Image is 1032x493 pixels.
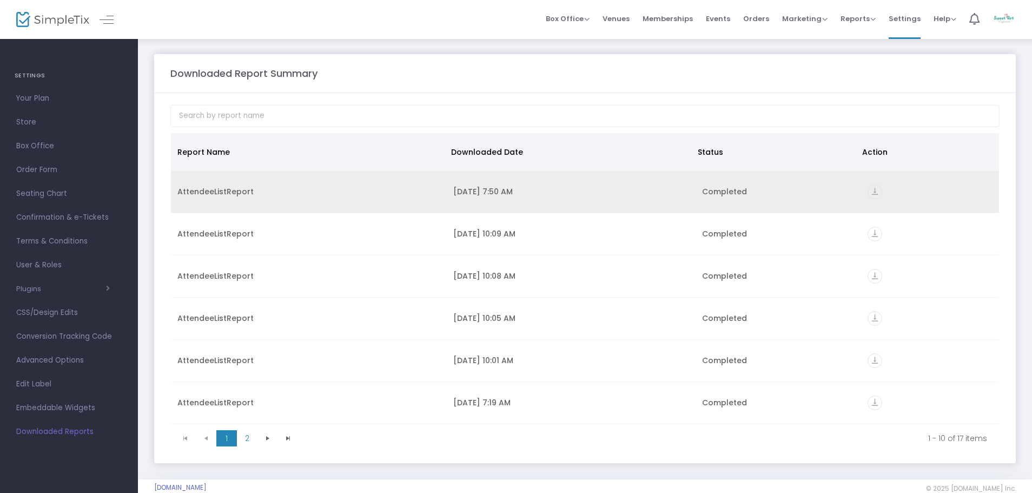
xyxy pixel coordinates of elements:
[868,272,882,283] a: vertical_align_bottom
[868,185,993,199] div: https://go.SimpleTix.com/0syq2
[263,434,272,443] span: Go to the next page
[16,401,122,415] span: Embeddable Widgets
[868,314,882,325] a: vertical_align_bottom
[154,483,207,492] a: [DOMAIN_NAME]
[743,5,769,32] span: Orders
[284,434,293,443] span: Go to the last page
[868,227,882,241] i: vertical_align_bottom
[177,271,440,281] div: AttendeeListReport
[16,187,122,201] span: Seating Chart
[16,306,122,320] span: CSS/Design Edits
[926,484,1016,493] span: © 2025 [DOMAIN_NAME] Inc.
[868,396,882,410] i: vertical_align_bottom
[445,133,691,171] th: Downloaded Date
[868,269,882,284] i: vertical_align_bottom
[16,330,122,344] span: Conversion Tracking Code
[702,313,855,324] div: Completed
[171,133,999,425] div: Data table
[257,430,278,446] span: Go to the next page
[16,425,122,439] span: Downloaded Reports
[868,269,993,284] div: https://go.SimpleTix.com/1ocuc
[868,227,993,241] div: https://go.SimpleTix.com/a8n8y
[177,228,440,239] div: AttendeeListReport
[702,228,855,239] div: Completed
[868,185,882,199] i: vertical_align_bottom
[177,355,440,366] div: AttendeeListReport
[868,311,993,326] div: https://go.SimpleTix.com/az0ph
[868,396,993,410] div: https://go.SimpleTix.com/yj9e0
[16,91,122,106] span: Your Plan
[868,353,993,368] div: https://go.SimpleTix.com/5hoes
[453,271,689,281] div: 8/6/2025 10:08 AM
[177,186,440,197] div: AttendeeListReport
[868,399,882,410] a: vertical_align_bottom
[546,14,590,24] span: Box Office
[453,355,689,366] div: 8/6/2025 10:01 AM
[177,313,440,324] div: AttendeeListReport
[868,353,882,368] i: vertical_align_bottom
[16,139,122,153] span: Box Office
[171,133,445,171] th: Report Name
[453,397,689,408] div: 7/22/2025 7:19 AM
[170,66,317,81] m-panel-title: Downloaded Report Summary
[934,14,956,24] span: Help
[868,357,882,367] a: vertical_align_bottom
[306,433,987,444] kendo-pager-info: 1 - 10 of 17 items
[643,5,693,32] span: Memberships
[15,65,123,87] h4: SETTINGS
[237,430,257,446] span: Page 2
[453,186,689,197] div: 8/13/2025 7:50 AM
[16,234,122,248] span: Terms & Conditions
[782,14,828,24] span: Marketing
[16,353,122,367] span: Advanced Options
[16,115,122,129] span: Store
[603,5,630,32] span: Venues
[16,163,122,177] span: Order Form
[170,105,1000,127] input: Search by report name
[177,397,440,408] div: AttendeeListReport
[453,313,689,324] div: 8/6/2025 10:05 AM
[889,5,921,32] span: Settings
[702,186,855,197] div: Completed
[706,5,730,32] span: Events
[868,230,882,241] a: vertical_align_bottom
[841,14,876,24] span: Reports
[278,430,299,446] span: Go to the last page
[16,377,122,391] span: Edit Label
[856,133,993,171] th: Action
[702,355,855,366] div: Completed
[691,133,856,171] th: Status
[16,285,110,293] button: Plugins
[702,397,855,408] div: Completed
[16,258,122,272] span: User & Roles
[868,188,882,199] a: vertical_align_bottom
[702,271,855,281] div: Completed
[216,430,237,446] span: Page 1
[868,311,882,326] i: vertical_align_bottom
[453,228,689,239] div: 8/6/2025 10:09 AM
[16,211,122,225] span: Confirmation & e-Tickets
